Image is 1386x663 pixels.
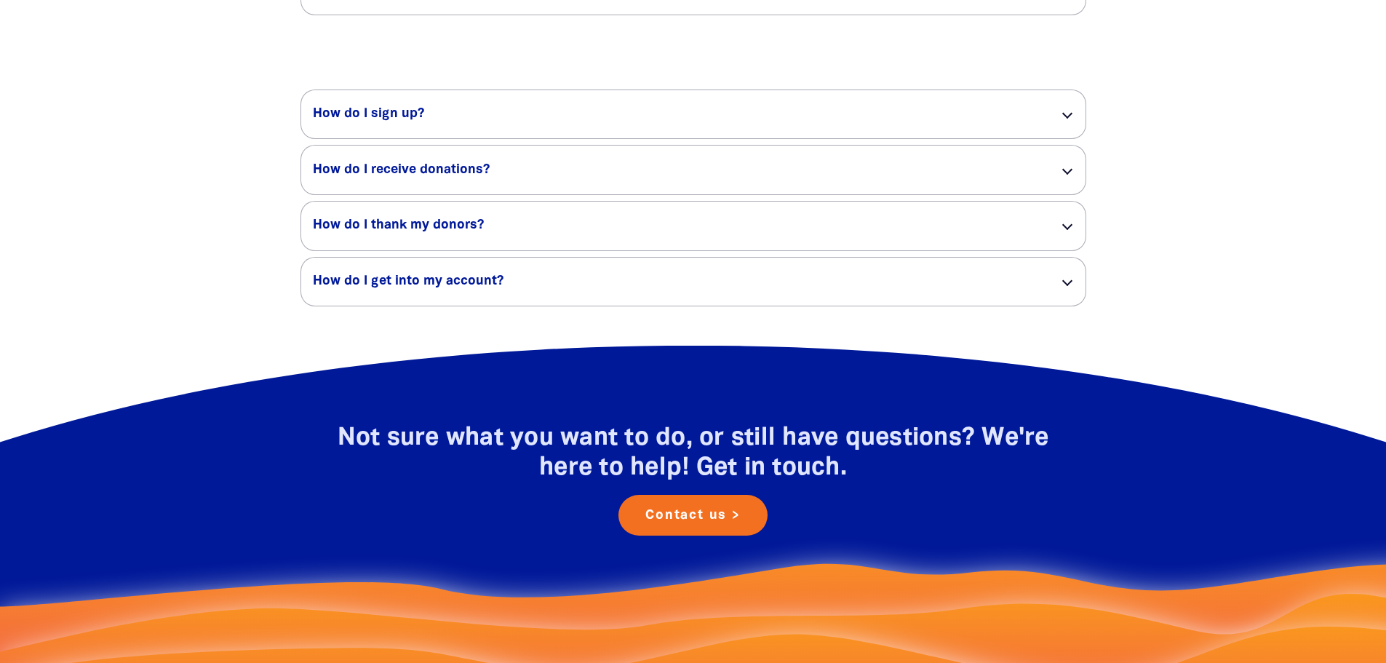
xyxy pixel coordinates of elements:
[313,273,1036,290] h5: How do I get into my account?
[618,495,768,536] a: Contact us >
[338,427,1049,480] span: Not sure what you want to do, or still have questions? We're here to help! Get in touch.
[313,162,1036,179] h5: How do I receive donations?
[313,217,1036,234] h5: How do I thank my donors?
[313,106,1036,123] h5: How do I sign up?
